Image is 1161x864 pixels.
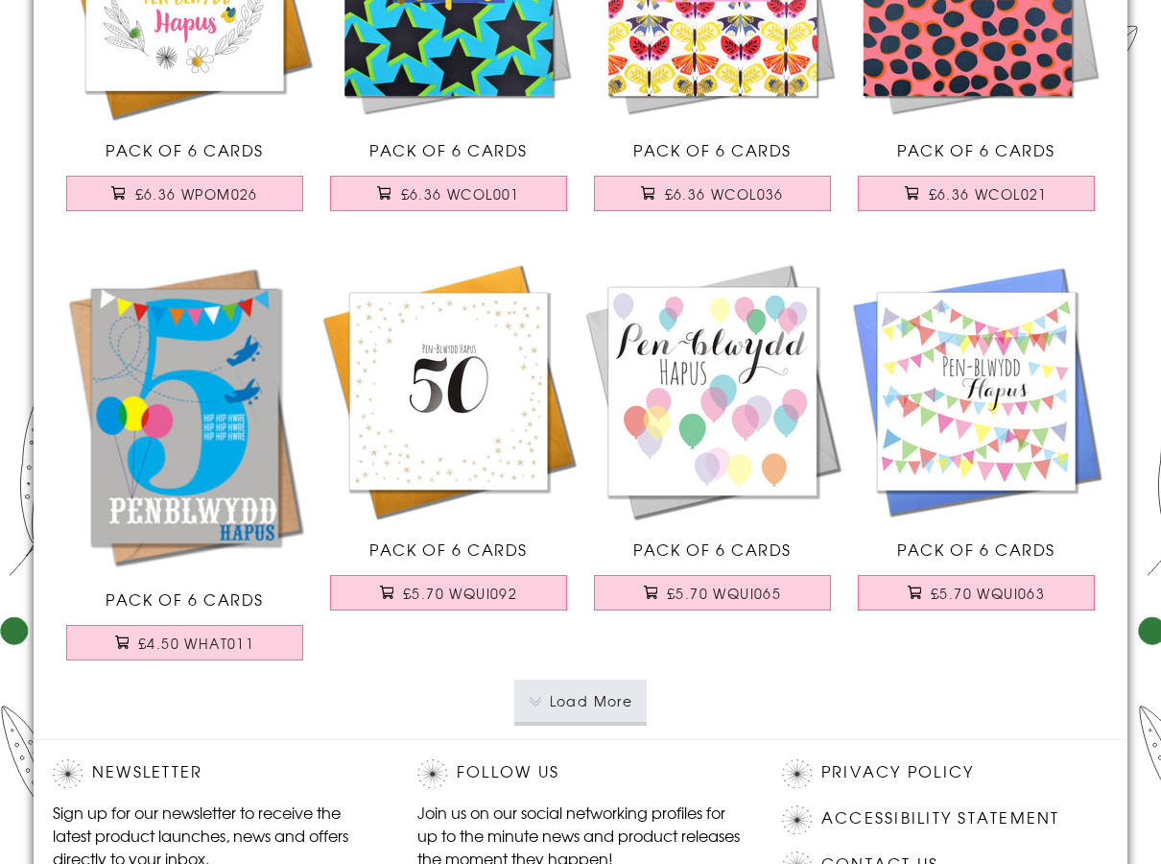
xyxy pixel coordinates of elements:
button: £6.36 WCOL036 [594,176,832,211]
span: £5.70 WQUI092 [403,584,517,603]
span: £6.36 WCOL001 [401,184,520,204]
span: Pack of 6 Cards [633,138,792,161]
img: Welsh Birthday Card, Penblwydd Hapus, Blue Age 5, 5th Birthday, Hip Hip Hooray [53,259,317,573]
span: £5.70 WQUI063 [931,584,1045,603]
button: £5.70 WQUI065 [594,575,832,611]
a: Privacy Policy [821,759,974,785]
button: £6.36 WCOL021 [858,176,1096,211]
a: Welsh Birthday Card, Penblwydd Hapus, Gold Stars, Happy Birthday 50 Pack of 6 Cards £5.70 WQUI092 [317,259,580,630]
a: Welsh Birthday Card, Penblwydd Hapus, Blue Age 5, 5th Birthday, Hip Hip Hooray Pack of 6 Cards £4... [53,259,317,630]
a: Welsh Birthday Card, Penblwydd Hapus, Wine Glasses, Happy Birthday Pack of 6 Cards £5.70 WQUI065 [580,259,844,630]
span: £4.50 WHAT011 [138,634,254,653]
img: Welsh Birthday Card, Penblwydd Hapus, Wine Glasses, Happy Birthday [580,259,844,523]
h2: Newsletter [53,759,379,788]
span: £5.70 WQUI065 [667,584,781,603]
span: £6.36 WPOM026 [135,184,258,204]
span: £6.36 WCOL021 [929,184,1048,204]
span: Pack of 6 Cards [369,538,528,561]
button: Load More [514,680,648,722]
button: £5.70 WQUI092 [330,575,568,611]
span: Pack of 6 Cards [106,588,264,611]
span: Pack of 6 Cards [633,538,792,561]
img: Welsh Birthday Card, Penblwydd Hapus, Gold Stars, Happy Birthday 50 [317,259,580,523]
span: Pack of 6 Cards [897,138,1055,161]
span: Pack of 6 Cards [897,538,1055,561]
span: £6.36 WCOL036 [665,184,784,204]
a: Accessibility Statement [821,805,1060,831]
button: £4.50 WHAT011 [66,625,304,660]
span: Pack of 6 Cards [106,138,264,161]
a: Welsh Birthday Card, Penblwydd Hapus, Sweet Pineapple, Happy Birthday Pack of 6 Cards £5.70 WQUI063 [844,259,1108,630]
img: Welsh Birthday Card, Penblwydd Hapus, Sweet Pineapple, Happy Birthday [844,259,1108,523]
button: £6.36 WCOL001 [330,176,568,211]
button: £5.70 WQUI063 [858,575,1096,611]
span: Pack of 6 Cards [369,138,528,161]
button: £6.36 WPOM026 [66,176,304,211]
h2: Follow Us [417,759,744,788]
